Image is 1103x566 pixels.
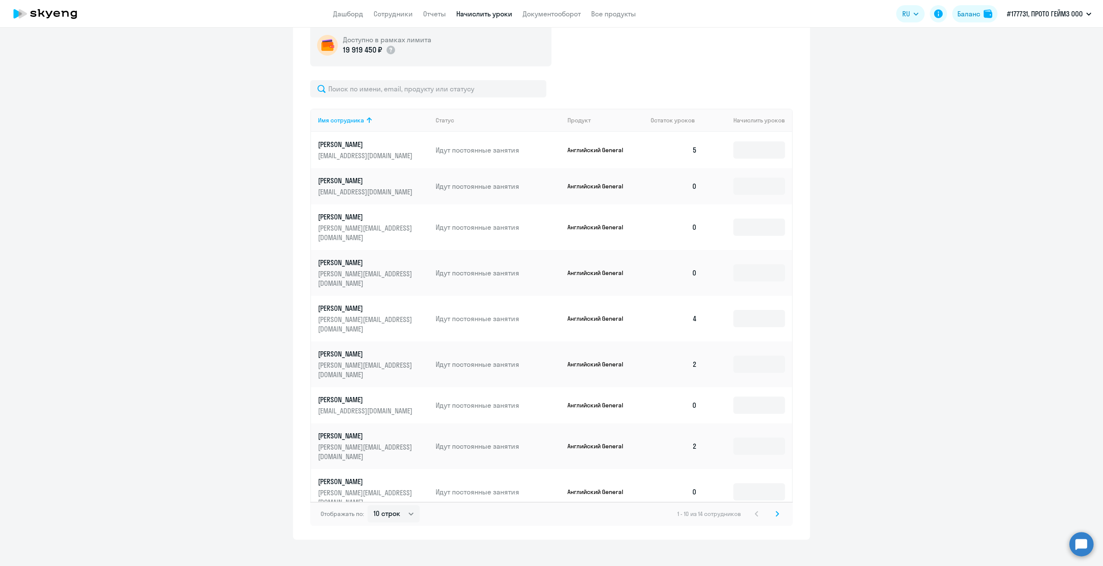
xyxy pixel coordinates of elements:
p: Английский General [567,223,632,231]
p: #177731, ПРОТО ГЕЙМЗ ООО [1007,9,1083,19]
p: [PERSON_NAME][EMAIL_ADDRESS][DOMAIN_NAME] [318,269,414,288]
a: Сотрудники [374,9,413,18]
a: [PERSON_NAME][PERSON_NAME][EMAIL_ADDRESS][DOMAIN_NAME] [318,303,429,334]
input: Поиск по имени, email, продукту или статусу [310,80,546,97]
span: 1 - 10 из 14 сотрудников [677,510,741,518]
h5: Доступно в рамках лимита [343,35,431,44]
button: #177731, ПРОТО ГЕЙМЗ ООО [1003,3,1096,24]
p: [EMAIL_ADDRESS][DOMAIN_NAME] [318,187,414,197]
td: 0 [644,469,704,515]
p: [PERSON_NAME] [318,176,414,185]
p: Английский General [567,360,632,368]
p: [PERSON_NAME][EMAIL_ADDRESS][DOMAIN_NAME] [318,488,414,507]
p: [PERSON_NAME][EMAIL_ADDRESS][DOMAIN_NAME] [318,442,414,461]
td: 0 [644,387,704,423]
a: [PERSON_NAME][PERSON_NAME][EMAIL_ADDRESS][DOMAIN_NAME] [318,212,429,242]
p: Идут постоянные занятия [436,145,561,155]
p: Английский General [567,442,632,450]
p: [PERSON_NAME] [318,140,414,149]
p: Английский General [567,401,632,409]
td: 0 [644,204,704,250]
p: [PERSON_NAME][EMAIL_ADDRESS][DOMAIN_NAME] [318,223,414,242]
a: [PERSON_NAME][PERSON_NAME][EMAIL_ADDRESS][DOMAIN_NAME] [318,349,429,379]
p: Идут постоянные занятия [436,181,561,191]
div: Остаток уроков [651,116,704,124]
p: [PERSON_NAME] [318,303,414,313]
p: [PERSON_NAME] [318,258,414,267]
td: 4 [644,296,704,341]
a: Начислить уроки [456,9,512,18]
a: Документооборот [523,9,581,18]
p: Английский General [567,315,632,322]
div: Баланс [957,9,980,19]
p: Идут постоянные занятия [436,400,561,410]
p: [EMAIL_ADDRESS][DOMAIN_NAME] [318,406,414,416]
td: 5 [644,132,704,168]
td: 2 [644,341,704,387]
div: Имя сотрудника [318,116,429,124]
div: Статус [436,116,454,124]
p: Английский General [567,182,632,190]
p: Идут постоянные занятия [436,268,561,278]
p: Идут постоянные занятия [436,487,561,497]
a: [PERSON_NAME][PERSON_NAME][EMAIL_ADDRESS][DOMAIN_NAME] [318,258,429,288]
p: [PERSON_NAME] [318,477,414,486]
a: [PERSON_NAME][EMAIL_ADDRESS][DOMAIN_NAME] [318,140,429,160]
td: 2 [644,423,704,469]
p: [EMAIL_ADDRESS][DOMAIN_NAME] [318,151,414,160]
p: Идут постоянные занятия [436,314,561,323]
p: [PERSON_NAME][EMAIL_ADDRESS][DOMAIN_NAME] [318,360,414,379]
p: Идут постоянные занятия [436,441,561,451]
a: [PERSON_NAME][PERSON_NAME][EMAIL_ADDRESS][DOMAIN_NAME] [318,477,429,507]
p: [PERSON_NAME] [318,349,414,359]
span: Отображать по: [321,510,364,518]
p: Английский General [567,269,632,277]
a: [PERSON_NAME][EMAIL_ADDRESS][DOMAIN_NAME] [318,176,429,197]
div: Имя сотрудника [318,116,364,124]
span: Остаток уроков [651,116,695,124]
p: Идут постоянные занятия [436,360,561,369]
a: [PERSON_NAME][EMAIL_ADDRESS][DOMAIN_NAME] [318,395,429,416]
p: [PERSON_NAME] [318,431,414,441]
p: Английский General [567,146,632,154]
span: RU [902,9,910,19]
td: 0 [644,250,704,296]
img: balance [984,9,992,18]
div: Продукт [567,116,644,124]
p: Идут постоянные занятия [436,222,561,232]
div: Продукт [567,116,591,124]
p: [PERSON_NAME] [318,395,414,404]
a: Все продукты [591,9,636,18]
th: Начислить уроков [704,109,792,132]
p: Английский General [567,488,632,496]
button: RU [896,5,925,22]
td: 0 [644,168,704,204]
p: [PERSON_NAME] [318,212,414,222]
div: Статус [436,116,561,124]
a: Отчеты [423,9,446,18]
img: wallet-circle.png [317,35,338,56]
p: [PERSON_NAME][EMAIL_ADDRESS][DOMAIN_NAME] [318,315,414,334]
a: Дашборд [333,9,363,18]
p: 19 919 450 ₽ [343,44,382,56]
a: [PERSON_NAME][PERSON_NAME][EMAIL_ADDRESS][DOMAIN_NAME] [318,431,429,461]
button: Балансbalance [952,5,997,22]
